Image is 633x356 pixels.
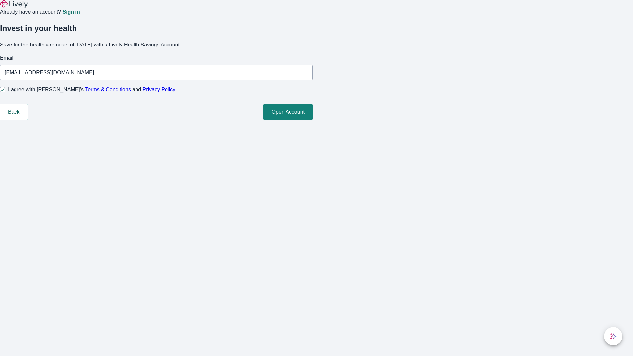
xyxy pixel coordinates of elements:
a: Privacy Policy [143,87,176,92]
a: Terms & Conditions [85,87,131,92]
button: Open Account [263,104,313,120]
svg: Lively AI Assistant [610,333,617,340]
span: I agree with [PERSON_NAME]’s and [8,86,175,94]
button: chat [604,327,622,345]
a: Sign in [62,9,80,15]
